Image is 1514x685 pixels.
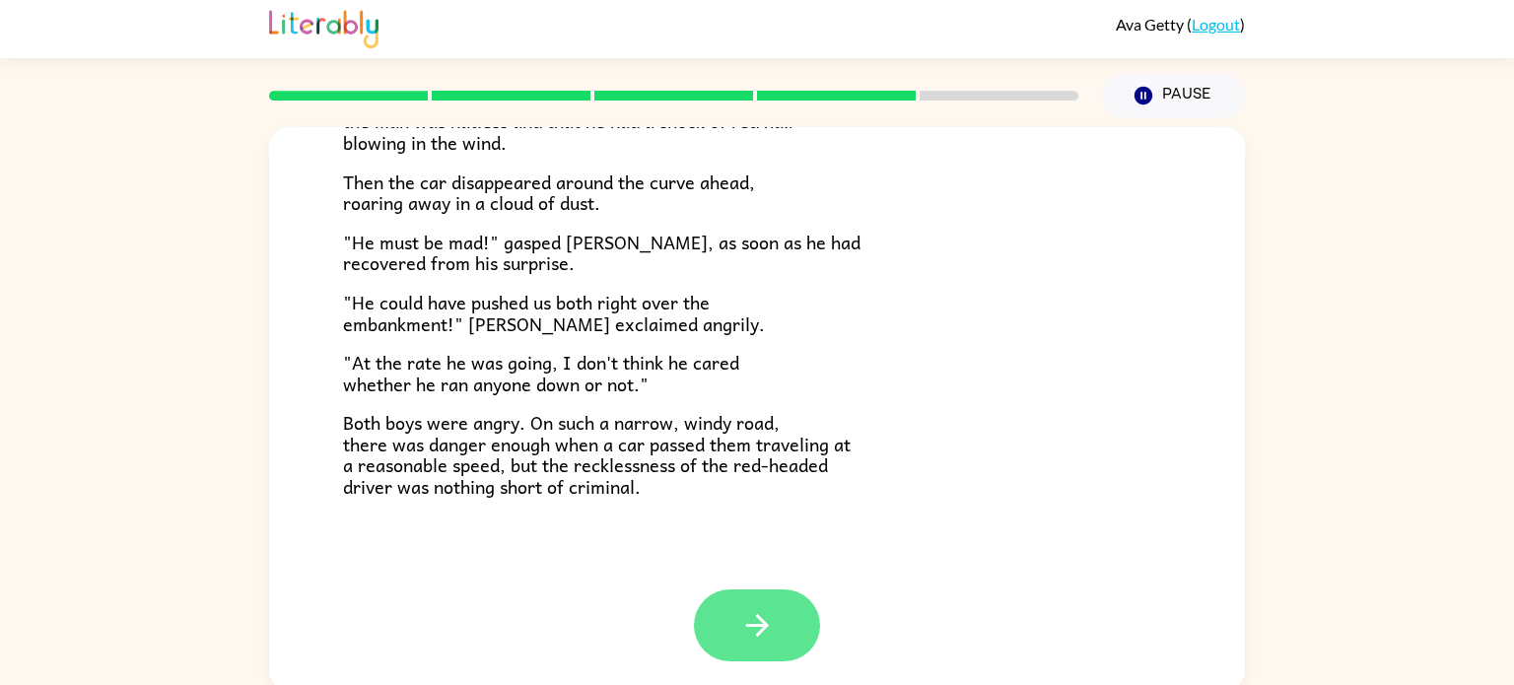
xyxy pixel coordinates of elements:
span: "He could have pushed us both right over the embankment!" [PERSON_NAME] exclaimed angrily. [343,288,765,338]
span: "At the rate he was going, I don't think he cared whether he ran anyone down or not." [343,348,739,398]
span: Both boys were angry. On such a narrow, windy road, there was danger enough when a car passed the... [343,408,851,501]
span: "He must be mad!" gasped [PERSON_NAME], as soon as he had recovered from his surprise. [343,228,860,278]
span: Ava Getty [1116,15,1187,34]
span: Then the car disappeared around the curve ahead, roaring away in a cloud of dust. [343,168,755,218]
button: Pause [1102,73,1245,118]
div: ( ) [1116,15,1245,34]
a: Logout [1192,15,1240,34]
img: Literably [269,5,378,48]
